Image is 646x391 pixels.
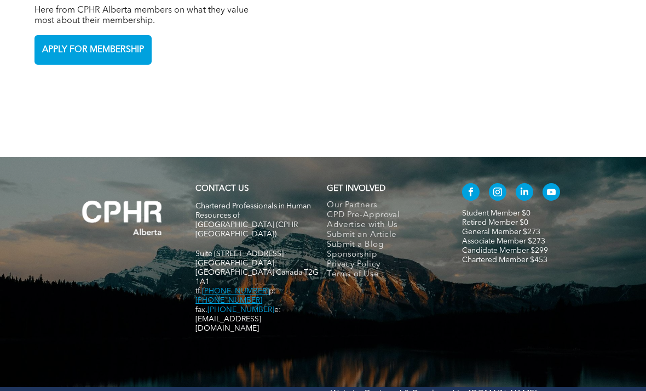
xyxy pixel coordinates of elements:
a: Sponsorship [327,250,442,260]
a: Submit an Article [327,230,442,240]
a: Candidate Member $299 [462,247,548,254]
span: [GEOGRAPHIC_DATA], [GEOGRAPHIC_DATA] Canada T2G 1A1 [195,259,319,286]
span: tf. p. [195,287,276,304]
a: Student Member $0 [462,209,530,217]
a: [PHONE_NUMBER] [207,306,274,314]
a: [PHONE_NUMBER] [202,287,269,295]
a: Terms of Use [327,270,442,280]
span: GET INVOLVED [327,185,385,193]
span: fax. e:[EMAIL_ADDRESS][DOMAIN_NAME] [195,306,281,332]
img: A white background with a few lines on it [60,179,184,257]
a: CPD Pre-Approval [327,211,442,220]
a: instagram [489,183,506,203]
span: Chartered Professionals in Human Resources of [GEOGRAPHIC_DATA] (CPHR [GEOGRAPHIC_DATA]) [195,202,311,238]
a: youtube [543,183,560,203]
a: Submit a Blog [327,240,442,250]
a: [PHONE_NUMBER] [195,297,262,304]
span: APPLY FOR MEMBERSHIP [38,39,148,61]
a: Retired Member $0 [462,219,528,226]
a: CONTACT US [195,185,249,193]
a: General Member $273 [462,228,540,236]
a: facebook [462,183,480,203]
a: linkedin [516,183,533,203]
a: APPLY FOR MEMBERSHIP [34,35,152,65]
span: Suite [STREET_ADDRESS] [195,250,284,258]
a: Privacy Policy [327,260,442,270]
a: Our Partners [327,201,442,211]
a: Associate Member $273 [462,237,545,245]
a: Chartered Member $453 [462,256,547,264]
a: Advertise with Us [327,220,442,230]
span: Here from CPHR Alberta members on what they value most about their membership. [34,6,249,25]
